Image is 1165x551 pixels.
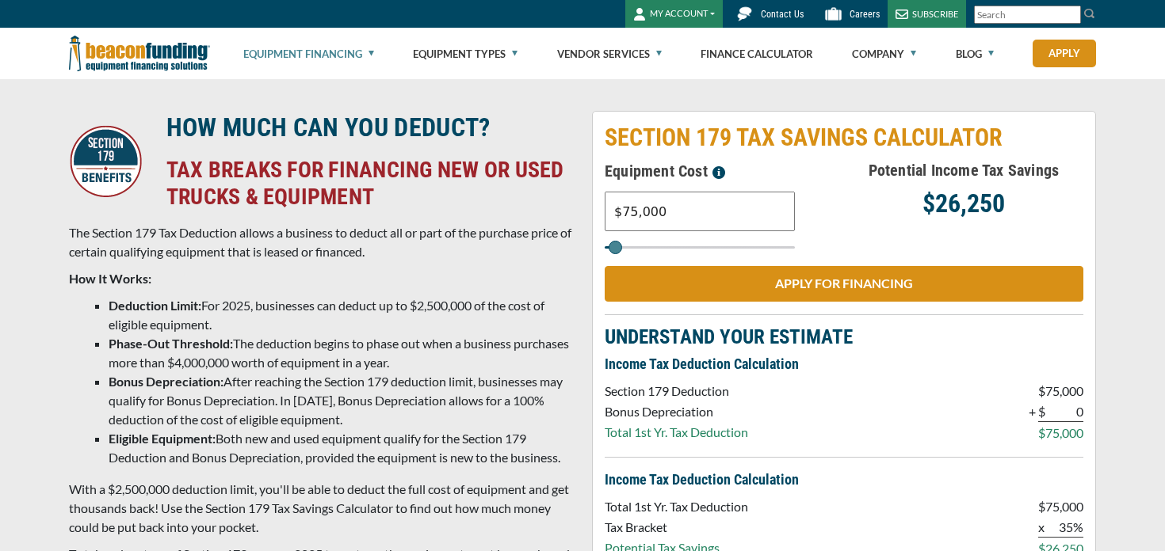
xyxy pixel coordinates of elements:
[69,223,573,261] p: The Section 179 Tax Deduction allows a business to deduct all or part of the purchase price of ce...
[761,9,804,20] span: Contact Us
[605,518,748,537] p: Tax Bracket
[1045,402,1083,422] p: 0
[605,402,748,421] p: Bonus Depreciation
[844,194,1083,213] p: $26,250
[605,123,1083,152] p: SECTION 179 TAX SAVINGS CALCULATOR
[109,374,223,389] strong: Bonus Depreciation:
[109,334,573,372] li: The deduction begins to phase out when a business purchases more than $4,000,000 worth of equipme...
[844,158,1083,182] h5: Potential Income Tax Savings
[1033,40,1096,67] a: Apply
[708,158,730,184] button: Please enter a value between $3,000 and $3,000,000
[1045,424,1083,443] p: 75,000
[1045,497,1083,516] p: 75,000
[605,158,844,184] h5: Equipment Cost
[605,497,748,516] p: Total 1st Yr. Tax Deduction
[1083,7,1096,20] img: Search
[109,431,216,446] strong: Eligible Equipment:
[109,429,573,467] li: Both new and used equipment qualify for the Section 179 Deduction and Bonus Depreciation, provide...
[852,28,916,79] a: Company
[605,355,1083,374] p: Income Tax Deduction Calculation
[605,266,1083,302] a: APPLY FOR FINANCING
[850,9,880,20] span: Careers
[974,6,1081,24] input: Search
[1038,402,1045,422] p: $
[166,112,572,143] h3: HOW MUCH CAN YOU DEDUCT?
[1038,424,1045,443] p: $
[701,28,813,79] a: Finance Calculator
[1045,518,1083,538] p: 35%
[1038,497,1045,516] p: $
[1038,518,1045,538] p: x
[69,28,210,79] img: Beacon Funding Corporation logo
[605,470,1083,489] p: Income Tax Deduction Calculation
[69,271,151,286] strong: How It Works:
[413,28,518,79] a: Equipment Types
[557,28,662,79] a: Vendor Services
[1038,382,1045,401] p: $
[1029,402,1036,421] p: +
[243,28,374,79] a: Equipment Financing
[1045,382,1083,401] p: 75,000
[712,166,725,179] img: section-179-tooltip
[69,480,573,537] p: With a $2,500,000 deduction limit, you'll be able to deduct the full cost of equipment and get th...
[166,157,572,211] h4: TAX BREAKS FOR FINANCING NEW OR USED TRUCKS & EQUIPMENT
[109,372,573,429] li: After reaching the Section 179 deduction limit, businesses may qualify for Bonus Depreciation. In...
[605,423,748,442] p: Total 1st Yr. Tax Deduction
[109,298,201,313] strong: Deduction Limit:
[605,382,748,401] p: Section 179 Deduction
[956,28,994,79] a: Blog
[605,328,1083,347] p: UNDERSTAND YOUR ESTIMATE
[1064,9,1077,21] a: Clear search text
[109,296,573,334] li: For 2025, businesses can deduct up to $2,500,000 of the cost of eligible equipment.
[109,336,233,351] strong: Phase-Out Threshold:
